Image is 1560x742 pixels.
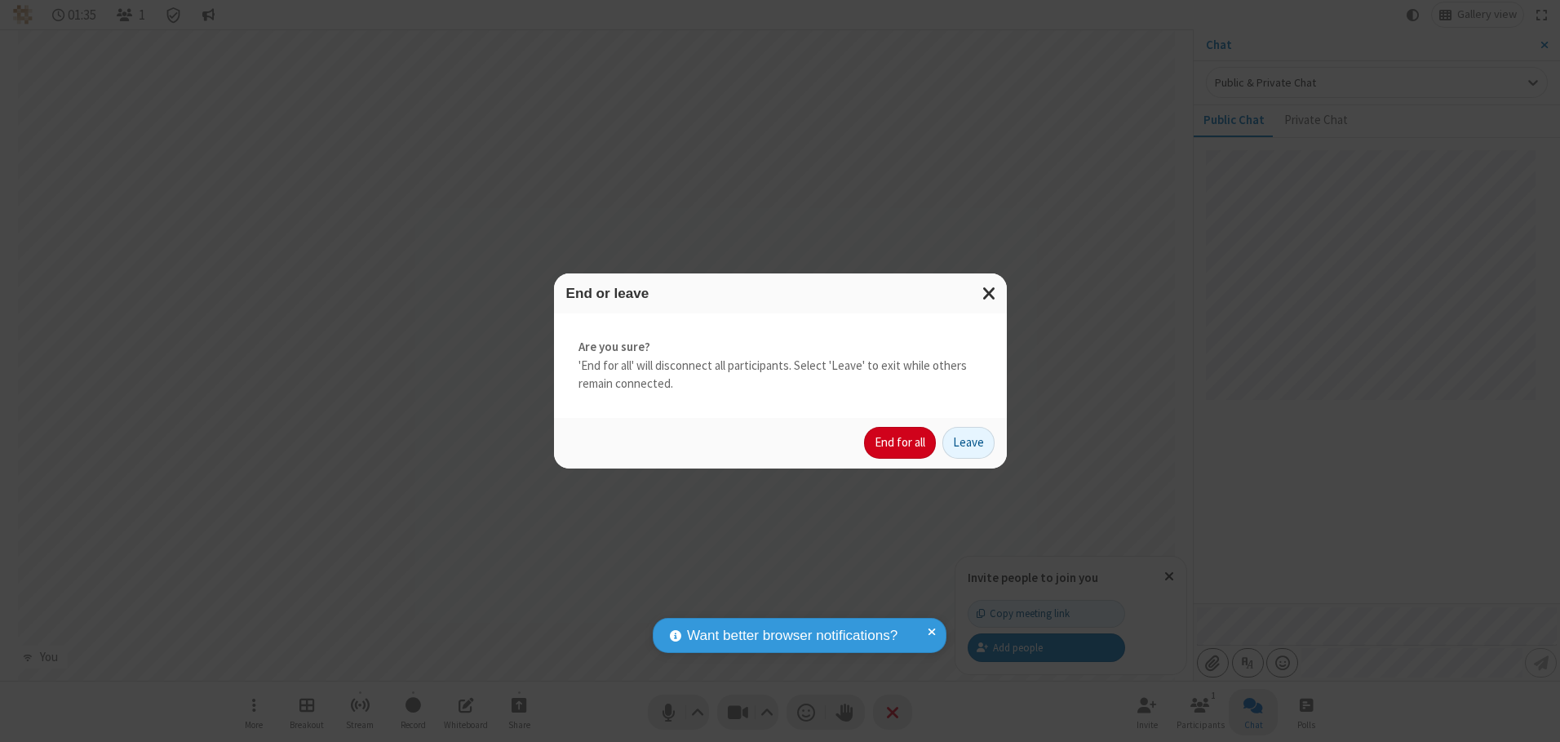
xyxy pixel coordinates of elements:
button: Leave [942,427,995,460]
strong: Are you sure? [578,338,982,357]
button: End for all [864,427,936,460]
span: Want better browser notifications? [687,625,897,646]
button: Close modal [973,273,1007,313]
h3: End or leave [566,286,995,301]
div: 'End for all' will disconnect all participants. Select 'Leave' to exit while others remain connec... [554,313,1007,418]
